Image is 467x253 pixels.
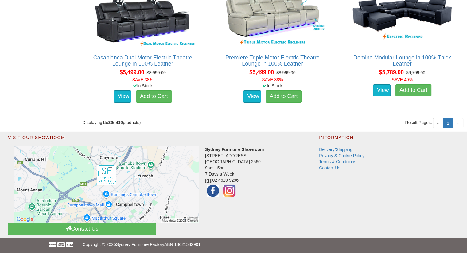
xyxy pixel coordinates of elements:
[453,118,463,128] span: »
[433,118,443,128] span: «
[353,55,451,67] a: Domino Modular Lounge in 100% Thick Leather
[136,90,172,103] a: Add to Cart
[114,90,131,103] a: View
[249,69,274,75] span: $5,499.00
[211,83,334,89] div: In Stock
[266,90,302,103] a: Add to Cart
[319,135,420,143] h2: Information
[319,159,356,164] a: Terms & Conditions
[108,120,113,125] strong: 39
[13,146,200,223] a: Click to activate map
[392,77,413,82] font: SAVE 40%
[102,120,105,125] strong: 1
[205,183,220,198] img: Facebook
[319,165,340,170] a: Contact Us
[132,77,153,82] font: SAVE 38%
[147,70,166,75] del: $8,999.00
[8,135,304,143] h2: Visit Our Showroom
[205,178,212,183] abbr: Phone
[276,70,295,75] del: $8,999.00
[443,118,453,128] a: 1
[93,55,192,67] a: Casablanca Dual Motor Electric Theatre Lounge in 100% Leather
[205,147,264,152] strong: Sydney Furniture Showroom
[373,84,391,96] a: View
[14,146,199,223] img: Click to activate map
[222,183,237,198] img: Instagram
[8,223,156,235] a: Contact Us
[120,69,144,75] span: $5,499.00
[395,84,431,96] a: Add to Cart
[118,120,123,125] strong: 39
[81,83,204,89] div: In Stock
[379,69,404,75] span: $5,789.00
[406,70,425,75] del: $9,799.00
[243,90,261,103] a: View
[319,153,364,158] a: Privacy & Cookie Policy
[225,55,320,67] a: Premiere Triple Motor Electric Theatre Lounge in 100% Leather
[78,119,273,126] div: Displaying to (of products)
[83,238,385,251] p: Copyright © 2025 ABN 18621582901
[262,77,283,82] font: SAVE 38%
[319,147,352,152] a: Delivery/Shipping
[116,242,164,247] a: Sydney Furniture Factory
[405,119,432,126] span: Result Pages:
